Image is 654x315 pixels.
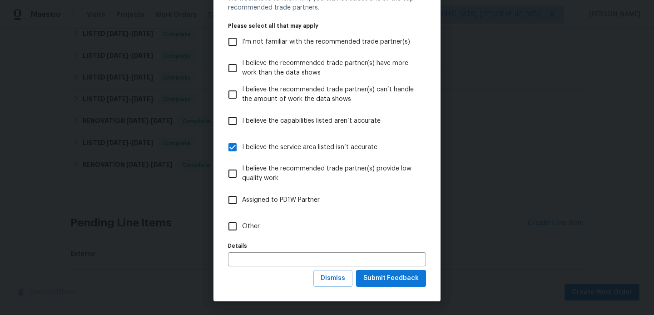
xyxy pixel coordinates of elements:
[242,164,419,183] span: I believe the recommended trade partner(s) provide low quality work
[242,222,260,231] span: Other
[228,243,426,249] label: Details
[363,273,419,284] span: Submit Feedback
[242,195,320,205] span: Assigned to PD1W Partner
[242,143,377,152] span: I believe the service area listed isn’t accurate
[242,85,419,104] span: I believe the recommended trade partner(s) can’t handle the amount of work the data shows
[242,37,410,47] span: I’m not familiar with the recommended trade partner(s)
[321,273,345,284] span: Dismiss
[228,23,426,29] legend: Please select all that may apply
[242,59,419,78] span: I believe the recommended trade partner(s) have more work than the data shows
[242,116,381,126] span: I believe the capabilities listed aren’t accurate
[356,270,426,287] button: Submit Feedback
[313,270,352,287] button: Dismiss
